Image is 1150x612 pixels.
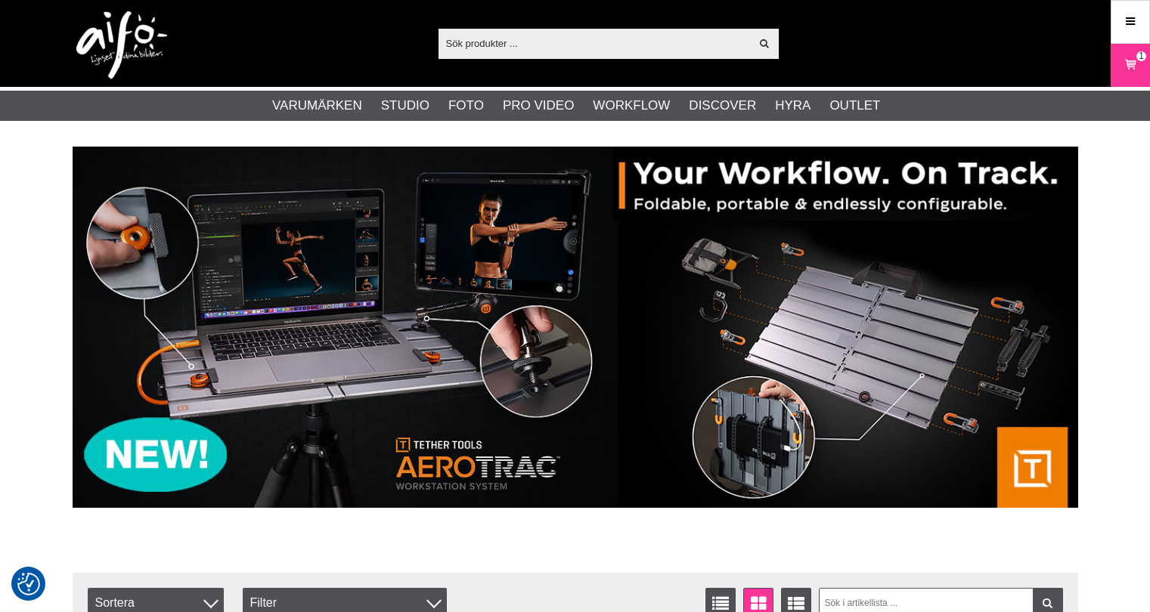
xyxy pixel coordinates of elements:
[1139,49,1144,63] span: 1
[272,96,362,116] a: Varumärken
[17,573,40,595] img: Revisit consent button
[689,96,756,116] a: Discover
[76,11,167,79] img: logo.png
[381,96,429,116] a: Studio
[73,147,1078,508] img: Annons:007 banner-header-aerotrac-1390x500.jpg
[1111,48,1149,83] a: 1
[829,96,880,116] a: Outlet
[448,96,484,116] a: Foto
[17,570,40,598] button: Samtyckesinställningar
[775,96,811,116] a: Hyra
[439,32,751,54] input: Sök produkter ...
[593,96,670,116] a: Workflow
[503,96,574,116] a: Pro Video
